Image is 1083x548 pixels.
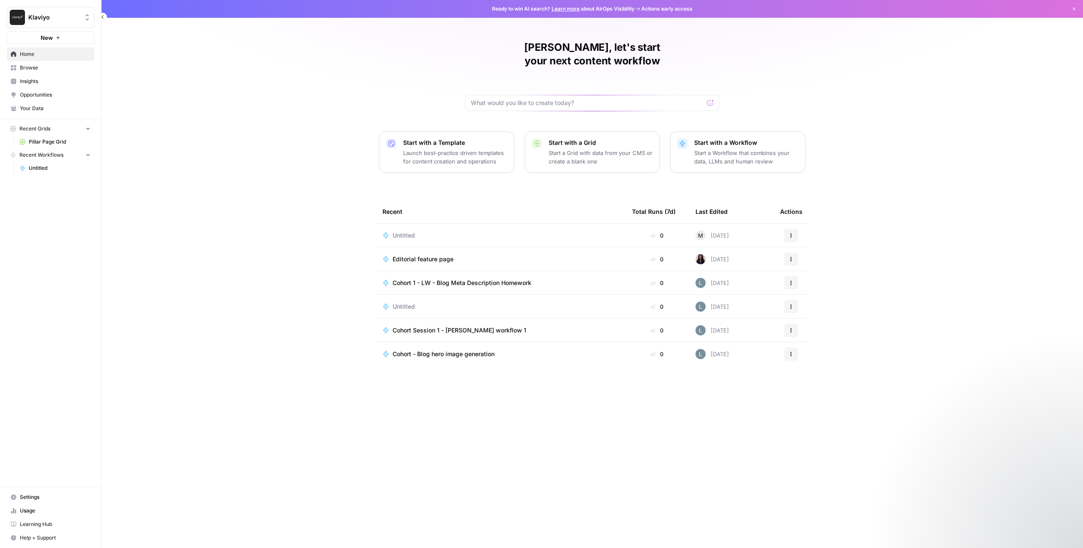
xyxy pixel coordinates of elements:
a: Browse [7,61,94,75]
span: Learning Hub [20,520,91,528]
img: rox323kbkgutb4wcij4krxobkpon [695,254,706,264]
span: Usage [20,507,91,515]
a: Insights [7,75,94,88]
img: cfgmwl5o8n4g8136c2vyzna79121 [695,349,706,359]
a: Cohort 1 - LW - Blog Meta Description Homework [382,279,618,287]
span: Cohort Session 1 - [PERSON_NAME] workflow 1 [393,326,526,335]
div: [DATE] [695,325,729,335]
p: Start with a Grid [549,138,653,147]
div: 0 [632,231,682,240]
a: Your Data [7,102,94,115]
div: [DATE] [695,230,729,241]
span: Untitled [393,302,415,311]
a: Cohort - Blog hero image generation [382,350,618,358]
span: Cohort 1 - LW - Blog Meta Description Homework [393,279,531,287]
p: Start a Workflow that combines your data, LLMs and human review [694,149,798,166]
img: cfgmwl5o8n4g8136c2vyzna79121 [695,325,706,335]
span: Untitled [29,164,91,172]
span: Insights [20,77,91,85]
p: Launch best-practice driven templates for content creation and operations [403,149,507,166]
span: M [698,231,703,240]
span: Ready to win AI search? about AirOps Visibility [492,5,635,13]
img: Klaviyo Logo [10,10,25,25]
button: Start with a GridStart a Grid with data from your CMS or create a blank one [525,131,660,173]
span: Your Data [20,105,91,112]
div: [DATE] [695,278,729,288]
button: Recent Workflows [7,149,94,161]
span: New [41,33,53,42]
span: Actions early access [641,5,693,13]
a: Learn more [552,6,580,12]
a: Learning Hub [7,518,94,531]
a: Usage [7,504,94,518]
div: Total Runs (7d) [632,200,676,223]
button: New [7,31,94,44]
div: [DATE] [695,302,729,312]
button: Start with a WorkflowStart a Workflow that combines your data, LLMs and human review [670,131,805,173]
h1: [PERSON_NAME], let's start your next content workflow [465,41,719,68]
div: Actions [780,200,803,223]
a: Home [7,47,94,61]
button: Help + Support [7,531,94,545]
span: Help + Support [20,534,91,542]
div: 0 [632,255,682,263]
div: [DATE] [695,254,729,264]
span: Untitled [393,231,415,240]
div: 0 [632,326,682,335]
a: Untitled [382,231,618,240]
button: Workspace: Klaviyo [7,7,94,28]
span: Settings [20,493,91,501]
a: Settings [7,490,94,504]
div: 0 [632,302,682,311]
img: cfgmwl5o8n4g8136c2vyzna79121 [695,302,706,312]
span: Editorial feature page [393,255,454,263]
span: Home [20,50,91,58]
span: Opportunities [20,91,91,99]
div: [DATE] [695,349,729,359]
div: Last Edited [695,200,728,223]
p: Start with a Template [403,138,507,147]
span: Klaviyo [28,13,80,22]
img: cfgmwl5o8n4g8136c2vyzna79121 [695,278,706,288]
input: What would you like to create today? [471,99,704,107]
button: Start with a TemplateLaunch best-practice driven templates for content creation and operations [379,131,514,173]
a: Untitled [382,302,618,311]
button: Recent Grids [7,122,94,135]
span: Cohort - Blog hero image generation [393,350,495,358]
a: Editorial feature page [382,255,618,263]
div: Recent [382,200,618,223]
p: Start with a Workflow [694,138,798,147]
a: Untitled [16,161,94,175]
span: Recent Workflows [19,151,63,159]
div: 0 [632,279,682,287]
div: 0 [632,350,682,358]
span: Browse [20,64,91,72]
a: Pillar Page Grid [16,135,94,149]
span: Pillar Page Grid [29,138,91,146]
p: Start a Grid with data from your CMS or create a blank one [549,149,653,166]
span: Recent Grids [19,125,50,133]
a: Cohort Session 1 - [PERSON_NAME] workflow 1 [382,326,618,335]
a: Opportunities [7,88,94,102]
